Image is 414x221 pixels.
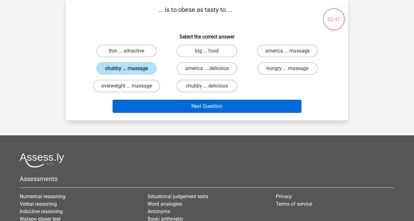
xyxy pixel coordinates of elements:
[93,80,160,92] label: overweight ... massage
[177,45,237,57] label: big ... food
[177,62,237,75] label: america ... delicious
[20,153,64,168] img: Assessly logo
[148,208,170,214] a: Antonyms
[148,201,182,207] a: Word analogies
[96,45,157,57] label: thin ... attractive
[113,100,302,113] button: Next Question
[76,5,315,24] p: ... is to obese as tasty to ...
[257,62,318,75] label: hungry ... massage
[322,8,346,23] div: 02:47
[20,208,63,214] a: Inductive reasoning
[76,29,338,40] h6: Select the correct answer
[20,175,394,183] h5: Assessments
[148,193,208,199] a: Situational judgement tests
[177,80,237,92] label: chubby ... delicious
[96,62,157,75] label: chubby ... massage
[20,201,57,207] a: Verbal reasoning
[257,45,318,57] label: america ... massage
[20,193,65,199] a: Numerical reasoning
[276,201,312,207] a: Terms of service
[276,193,292,199] a: Privacy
